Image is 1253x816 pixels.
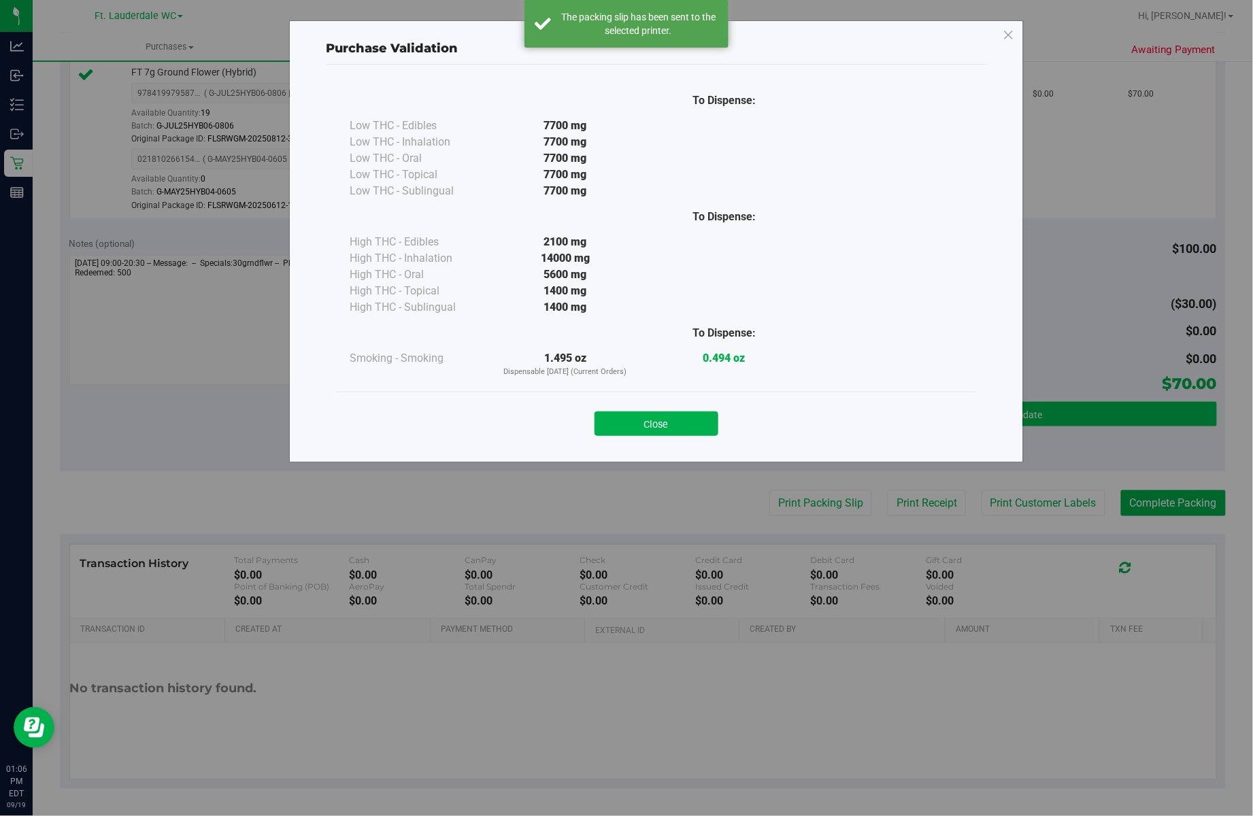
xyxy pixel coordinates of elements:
[486,150,645,167] div: 7700 mg
[486,283,645,299] div: 1400 mg
[486,167,645,183] div: 7700 mg
[327,41,458,56] span: Purchase Validation
[350,183,486,199] div: Low THC - Sublingual
[350,234,486,250] div: High THC - Edibles
[350,134,486,150] div: Low THC - Inhalation
[486,134,645,150] div: 7700 mg
[486,367,645,378] p: Dispensable [DATE] (Current Orders)
[486,183,645,199] div: 7700 mg
[486,267,645,283] div: 5600 mg
[350,299,486,316] div: High THC - Sublingual
[595,411,718,436] button: Close
[703,352,745,364] strong: 0.494 oz
[14,707,54,748] iframe: Resource center
[350,150,486,167] div: Low THC - Oral
[645,209,803,225] div: To Dispense:
[486,299,645,316] div: 1400 mg
[350,283,486,299] div: High THC - Topical
[486,118,645,134] div: 7700 mg
[350,267,486,283] div: High THC - Oral
[486,350,645,378] div: 1.495 oz
[350,167,486,183] div: Low THC - Topical
[350,250,486,267] div: High THC - Inhalation
[558,10,718,37] div: The packing slip has been sent to the selected printer.
[645,325,803,341] div: To Dispense:
[645,92,803,109] div: To Dispense:
[350,118,486,134] div: Low THC - Edibles
[486,234,645,250] div: 2100 mg
[486,250,645,267] div: 14000 mg
[350,350,486,367] div: Smoking - Smoking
